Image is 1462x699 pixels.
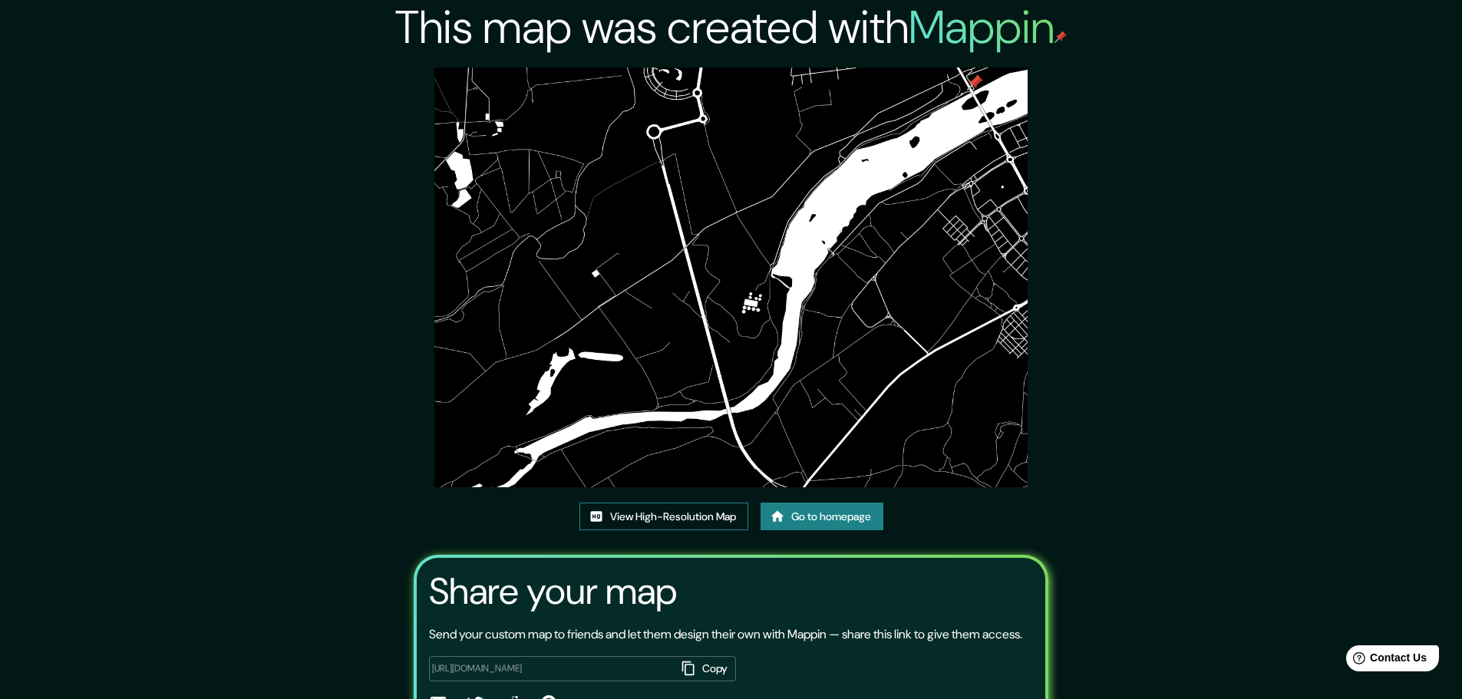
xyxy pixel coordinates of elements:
[1054,31,1067,43] img: mappin-pin
[434,68,1028,487] img: created-map
[429,570,677,613] h3: Share your map
[676,656,736,681] button: Copy
[761,503,883,531] a: Go to homepage
[429,625,1022,644] p: Send your custom map to friends and let them design their own with Mappin — share this link to gi...
[1325,639,1445,682] iframe: Help widget launcher
[579,503,748,531] a: View High-Resolution Map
